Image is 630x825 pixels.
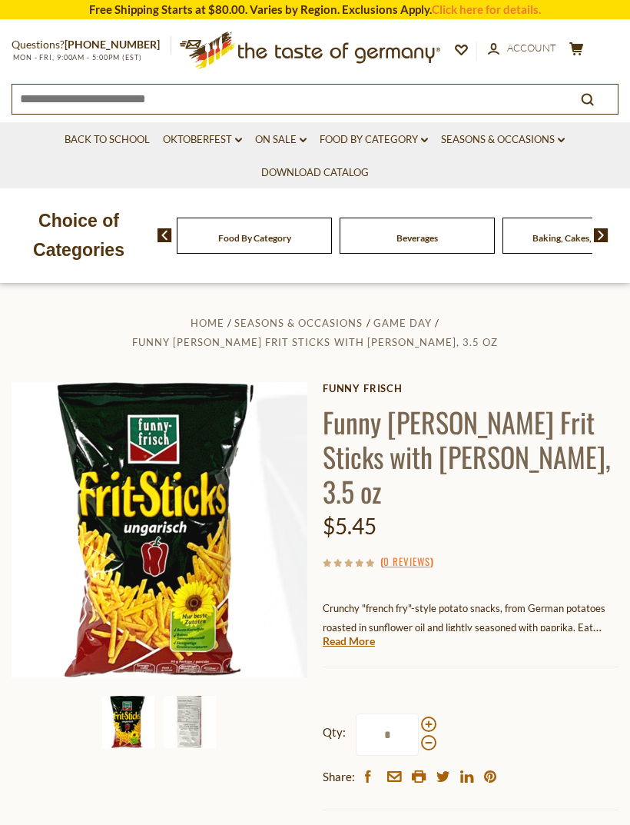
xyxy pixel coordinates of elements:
a: [PHONE_NUMBER] [65,38,160,51]
a: On Sale [255,131,307,148]
strong: Qty: [323,723,346,742]
span: Crunchy "french fry"-style potato snacks, from German potatoes roasted in sunflower oil and light... [323,602,605,691]
a: Download Catalog [261,165,369,181]
a: Seasons & Occasions [441,131,565,148]
a: Home [191,317,224,329]
a: Game Day [373,317,432,329]
h1: Funny [PERSON_NAME] Frit Sticks with [PERSON_NAME], 3.5 oz [323,404,618,508]
img: Funny Frisch Frit Sticks with Paprika, 3.5 oz [102,696,154,748]
a: Read More [323,634,375,649]
a: Back to School [65,131,150,148]
a: Account [488,40,556,57]
span: Account [507,42,556,54]
a: Seasons & Occasions [234,317,363,329]
a: Oktoberfest [163,131,242,148]
a: Baking, Cakes, Desserts [532,232,628,244]
a: Funny [PERSON_NAME] Frit Sticks with [PERSON_NAME], 3.5 oz [132,336,497,348]
img: Funny Frisch Frit Sticks with Paprika, 3.5 oz [12,382,307,678]
a: Beverages [396,232,438,244]
a: Click here for details. [432,2,541,16]
span: ( ) [380,554,433,569]
input: Qty: [356,714,419,756]
span: $5.45 [323,513,376,539]
p: Questions? [12,35,171,55]
img: previous arrow [157,228,172,242]
a: 0 Reviews [383,554,430,571]
span: MON - FRI, 9:00AM - 5:00PM (EST) [12,53,142,62]
a: Food By Category [218,232,291,244]
img: next arrow [594,228,608,242]
a: Food By Category [320,131,428,148]
a: Funny Frisch [323,382,618,394]
span: Share: [323,767,355,787]
img: Funny Frisch Frit Sticks with Paprika, 3.5 oz [164,696,216,748]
